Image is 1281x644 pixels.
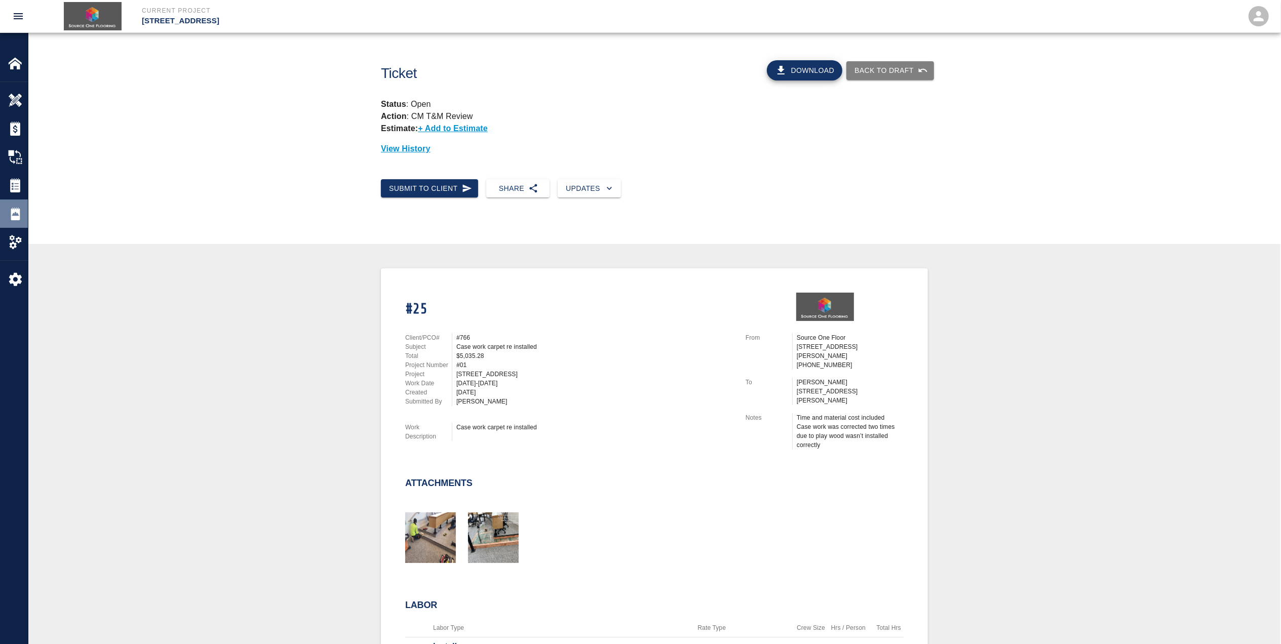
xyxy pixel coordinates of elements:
p: Current Project [142,6,695,15]
div: #01 [456,360,733,370]
p: Total [405,351,452,360]
img: thumbnail [405,512,456,563]
h2: Labor [405,600,904,611]
p: Created [405,388,452,397]
div: Case work carpet re installed [456,342,733,351]
img: thumbnail [468,512,519,563]
p: : Open [381,98,928,110]
p: Client/PCO# [405,333,452,342]
button: Share [486,179,550,198]
p: Project [405,370,452,379]
strong: Action [381,112,407,120]
p: Notes [746,413,792,422]
button: Download [767,60,843,80]
iframe: Chat Widget [1113,535,1281,644]
strong: Status [381,100,406,108]
img: Source One Floor [64,2,122,30]
p: : CM T&M Review [381,112,473,120]
button: Back to Draft [846,61,934,80]
p: [STREET_ADDRESS][PERSON_NAME] [797,342,904,360]
div: Time and material cost included Case work was corrected two times due to play wood wasn’t install... [797,413,904,450]
p: Submitted By [405,397,452,406]
div: $5,035.28 [456,351,733,360]
button: open drawer [6,4,30,28]
p: [STREET_ADDRESS] [142,15,695,27]
th: Crew Size [792,619,828,637]
p: [PERSON_NAME] [797,378,904,387]
div: #766 [456,333,733,342]
strong: Estimate: [381,124,418,133]
div: [DATE]-[DATE] [456,379,733,388]
img: Source One Floor [796,293,854,321]
p: View History [381,143,928,155]
p: Work Date [405,379,452,388]
h2: Attachments [405,478,473,489]
p: From [746,333,792,342]
div: [DATE] [456,388,733,397]
button: Submit to Client [381,179,478,198]
th: Labor Type [431,619,632,637]
p: Work Description [405,423,452,441]
p: To [746,378,792,387]
p: [PHONE_NUMBER] [797,360,904,370]
p: Subject [405,342,452,351]
p: [STREET_ADDRESS][PERSON_NAME] [797,387,904,405]
div: Case work carpet re installed [456,423,733,432]
button: Updates [558,179,621,198]
th: Rate Type [632,619,792,637]
h1: #25 [405,301,733,318]
div: [STREET_ADDRESS] [456,370,733,379]
h1: Ticket [381,65,696,82]
p: Source One Floor [797,333,904,342]
th: Total Hrs [868,619,904,637]
p: + Add to Estimate [418,124,488,133]
p: Project Number [405,360,452,370]
th: Hrs / Person [828,619,868,637]
div: [PERSON_NAME] [456,397,733,406]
